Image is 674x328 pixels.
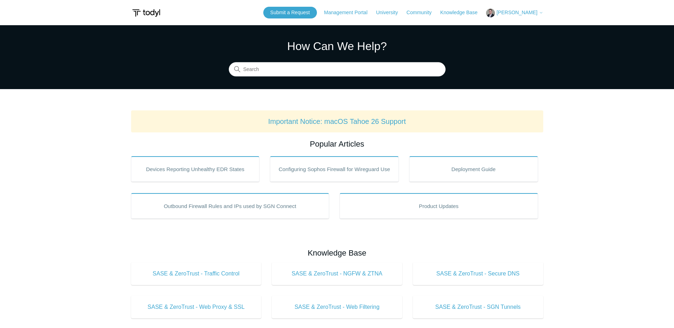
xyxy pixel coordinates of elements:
a: SASE & ZeroTrust - Web Proxy & SSL [131,296,261,318]
a: Deployment Guide [409,156,538,182]
span: SASE & ZeroTrust - Secure DNS [424,269,533,278]
span: SASE & ZeroTrust - Traffic Control [142,269,251,278]
a: Product Updates [340,193,538,219]
span: [PERSON_NAME] [496,10,537,15]
a: SASE & ZeroTrust - Traffic Control [131,262,261,285]
span: SASE & ZeroTrust - Web Proxy & SSL [142,303,251,311]
a: Devices Reporting Unhealthy EDR States [131,156,260,182]
img: Todyl Support Center Help Center home page [131,6,161,20]
span: SASE & ZeroTrust - Web Filtering [282,303,392,311]
a: University [376,9,405,16]
a: SASE & ZeroTrust - SGN Tunnels [413,296,543,318]
h2: Popular Articles [131,138,543,150]
span: SASE & ZeroTrust - NGFW & ZTNA [282,269,392,278]
a: Knowledge Base [440,9,485,16]
a: Submit a Request [263,7,317,18]
a: Management Portal [324,9,374,16]
h2: Knowledge Base [131,247,543,259]
a: SASE & ZeroTrust - Web Filtering [272,296,402,318]
a: Important Notice: macOS Tahoe 26 Support [268,117,406,125]
input: Search [229,62,446,77]
a: Outbound Firewall Rules and IPs used by SGN Connect [131,193,329,219]
a: SASE & ZeroTrust - NGFW & ZTNA [272,262,402,285]
a: Configuring Sophos Firewall for Wireguard Use [270,156,399,182]
h1: How Can We Help? [229,38,446,55]
a: Community [406,9,439,16]
a: SASE & ZeroTrust - Secure DNS [413,262,543,285]
button: [PERSON_NAME] [486,9,543,17]
span: SASE & ZeroTrust - SGN Tunnels [424,303,533,311]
